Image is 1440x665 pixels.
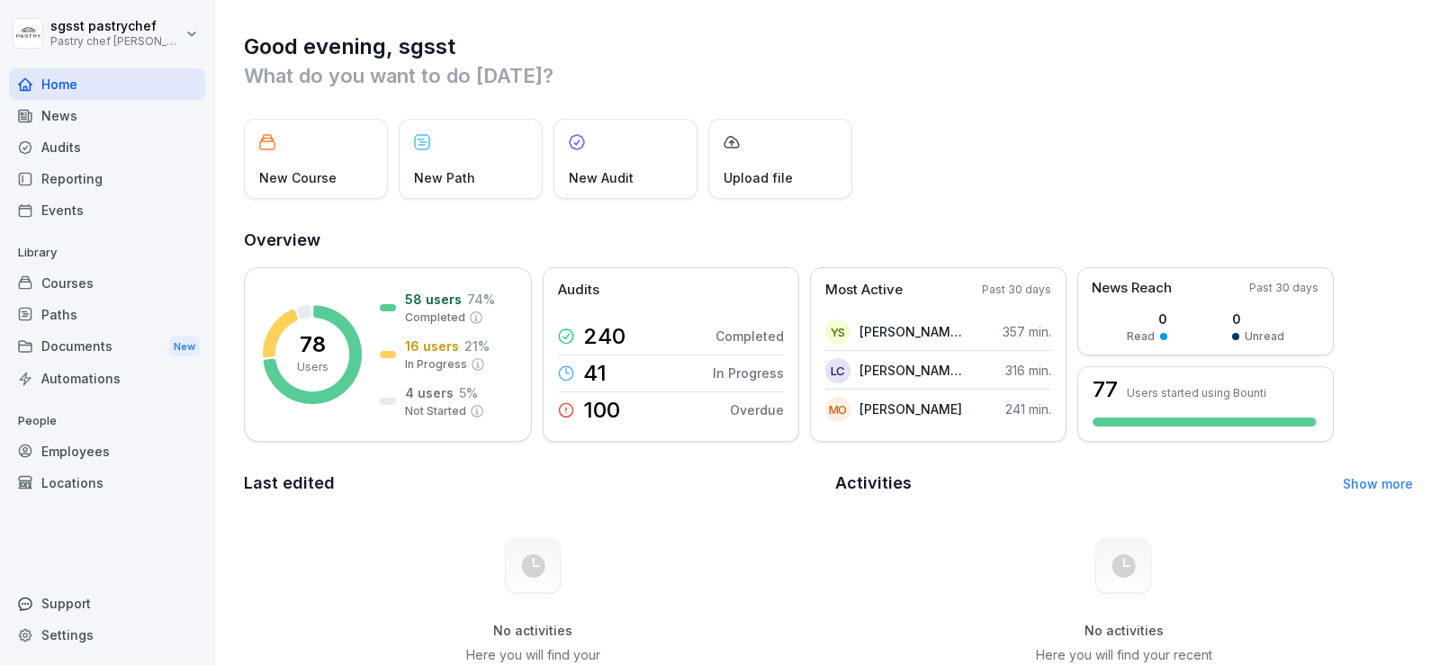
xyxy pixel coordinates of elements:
[169,337,200,357] div: New
[982,282,1051,298] p: Past 30 days
[442,623,624,639] h5: No activities
[825,358,850,383] div: LC
[715,327,784,346] p: Completed
[825,319,850,345] div: YS
[583,400,620,421] p: 100
[583,326,625,347] p: 240
[730,400,784,419] p: Overdue
[244,228,1413,253] h2: Overview
[9,100,205,131] a: News
[405,403,466,419] p: Not Started
[297,359,328,375] p: Users
[825,280,903,301] p: Most Active
[50,19,182,34] p: sgsst pastrychef
[569,168,634,187] p: New Audit
[244,32,1413,61] h1: Good evening, sgsst
[1003,322,1051,341] p: 357 min.
[724,168,793,187] p: Upload file
[464,337,490,355] p: 21 %
[50,35,182,48] p: Pastry chef [PERSON_NAME] y Cocina gourmet
[859,361,963,380] p: [PERSON_NAME] [PERSON_NAME]
[9,588,205,619] div: Support
[405,383,454,402] p: 4 users
[405,290,462,309] p: 58 users
[1033,623,1215,639] h5: No activities
[9,267,205,299] a: Courses
[9,238,205,267] p: Library
[1093,379,1118,400] h3: 77
[9,407,205,436] p: People
[9,467,205,499] a: Locations
[859,400,962,418] p: [PERSON_NAME]
[405,310,465,326] p: Completed
[9,436,205,467] a: Employees
[9,619,205,651] a: Settings
[244,471,823,496] h2: Last edited
[859,322,963,341] p: [PERSON_NAME] Soche
[1005,361,1051,380] p: 316 min.
[259,168,337,187] p: New Course
[9,163,205,194] a: Reporting
[1127,386,1266,400] p: Users started using Bounti
[9,330,205,364] div: Documents
[9,131,205,163] a: Audits
[1127,328,1155,345] p: Read
[1092,278,1172,299] p: News Reach
[300,334,326,355] p: 78
[405,337,459,355] p: 16 users
[713,364,784,382] p: In Progress
[825,397,850,422] div: MO
[1249,280,1318,296] p: Past 30 days
[405,356,467,373] p: In Progress
[1005,400,1051,418] p: 241 min.
[9,363,205,394] a: Automations
[9,330,205,364] a: DocumentsNew
[1232,310,1284,328] p: 0
[9,194,205,226] a: Events
[835,471,912,496] h2: Activities
[244,61,1413,90] p: What do you want to do [DATE]?
[1245,328,1284,345] p: Unread
[467,290,495,309] p: 74 %
[1127,310,1167,328] p: 0
[583,363,607,384] p: 41
[459,383,478,402] p: 5 %
[414,168,475,187] p: New Path
[558,280,599,301] p: Audits
[1343,476,1413,491] a: Show more
[9,299,205,330] a: Paths
[9,68,205,100] a: Home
